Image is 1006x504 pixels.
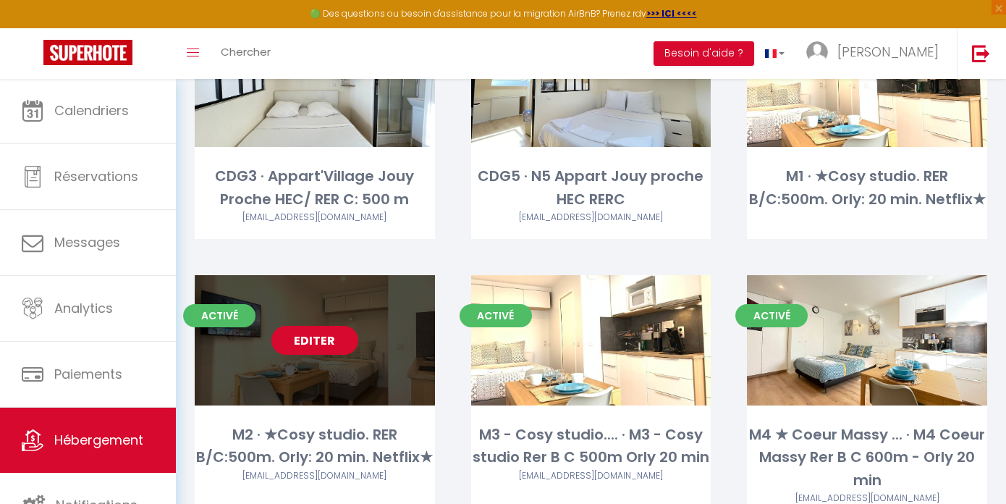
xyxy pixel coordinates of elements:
div: M3 - Cosy studio.... · M3 - Cosy studio Rer B C 500m Orly 20 min [471,424,711,469]
span: Activé [183,304,255,327]
div: CDG3 · Appart'Village Jouy Proche HEC/ RER C: 500 m [195,165,435,211]
span: Réservations [54,167,138,185]
a: Chercher [210,28,282,79]
a: >>> ICI <<<< [646,7,697,20]
span: Paiements [54,365,122,383]
div: Airbnb [471,469,711,483]
a: Editer [271,326,358,355]
div: Airbnb [471,211,711,224]
span: Chercher [221,44,271,59]
span: Messages [54,233,120,251]
span: Activé [735,304,808,327]
div: Airbnb [195,469,435,483]
span: Calendriers [54,101,129,119]
a: ... [PERSON_NAME] [795,28,957,79]
div: Airbnb [195,211,435,224]
img: Super Booking [43,40,132,65]
div: M1 · ★Cosy studio. RER B/C:500m. Orly: 20 min. Netflix★ [747,165,987,211]
span: Hébergement [54,431,143,449]
button: Besoin d'aide ? [654,41,754,66]
span: [PERSON_NAME] [837,43,939,61]
div: M4 ★ Coeur Massy ... · M4 Coeur Massy Rer B C 600m - Orly 20 min [747,424,987,492]
span: Analytics [54,299,113,317]
img: ... [806,41,828,63]
img: logout [972,44,990,62]
div: CDG5 · N5 Appart Jouy proche HEC RERC [471,165,711,211]
span: Activé [460,304,532,327]
div: M2 · ★Cosy studio. RER B/C:500m. Orly: 20 min. Netflix★ [195,424,435,469]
